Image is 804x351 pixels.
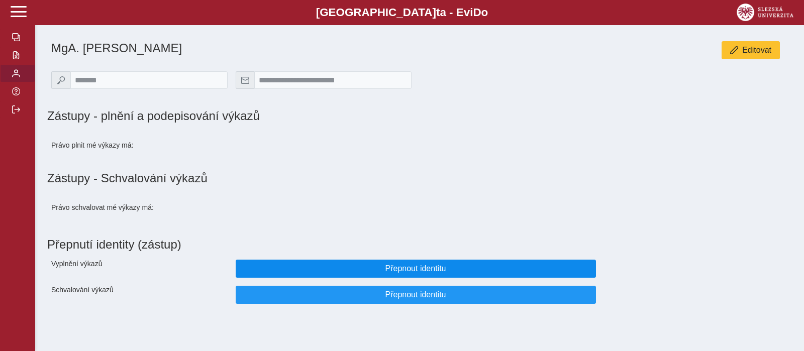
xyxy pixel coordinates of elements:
div: Schvalování výkazů [47,282,232,308]
span: t [436,6,440,19]
div: Vyplnění výkazů [47,256,232,282]
img: logo_web_su.png [737,4,793,21]
button: Přepnout identitu [236,286,596,304]
span: D [473,6,481,19]
h1: Přepnutí identity (zástup) [47,233,784,256]
button: Přepnout identitu [236,260,596,278]
h1: Zástupy - Schvalování výkazů [47,171,792,185]
div: Právo schvalovat mé výkazy má: [47,193,232,221]
span: Přepnout identitu [244,264,587,273]
h1: Zástupy - plnění a podepisování výkazů [47,109,534,123]
button: Editovat [722,41,780,59]
div: Právo plnit mé výkazy má: [47,131,232,159]
span: o [481,6,488,19]
b: [GEOGRAPHIC_DATA] a - Evi [30,6,774,19]
h1: MgA. [PERSON_NAME] [51,41,534,55]
span: Přepnout identitu [244,290,587,299]
span: Editovat [742,46,771,55]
